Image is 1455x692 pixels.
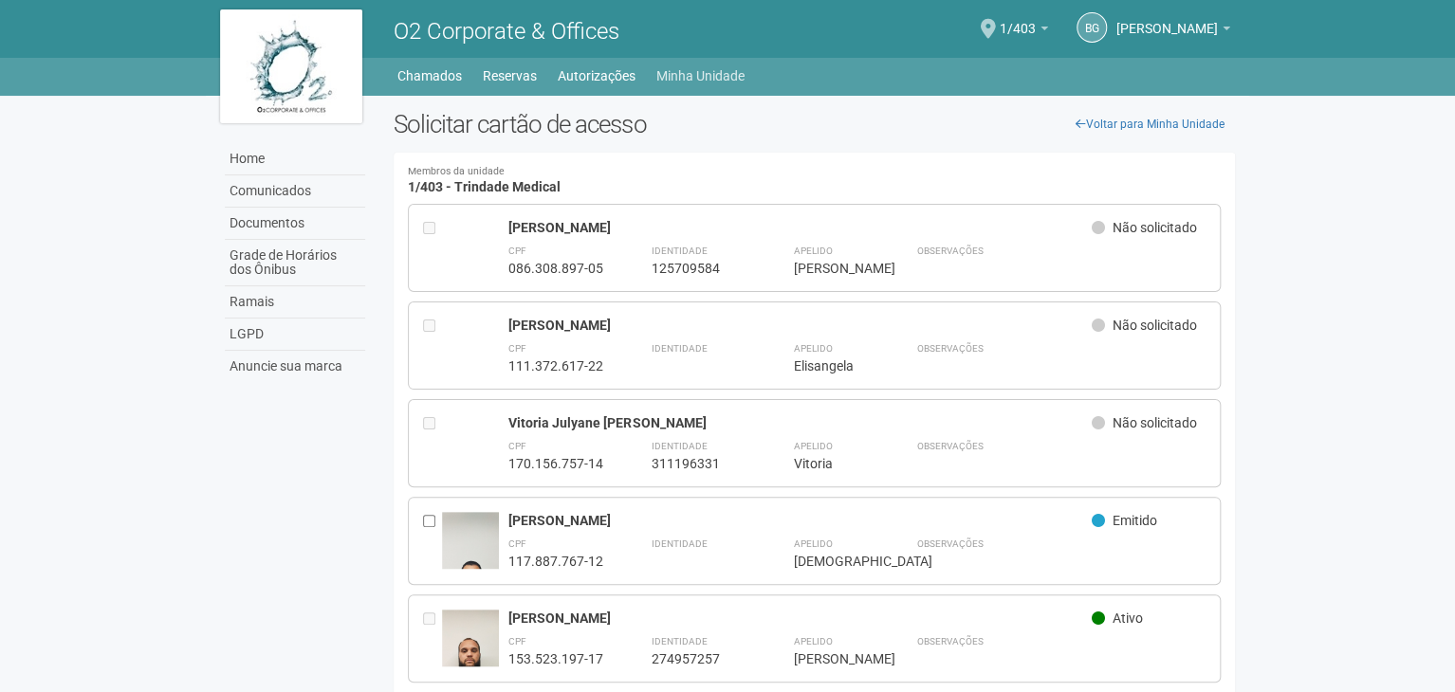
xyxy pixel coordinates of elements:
a: 1/403 [1000,24,1048,39]
div: Elisangela [793,357,869,374]
strong: Apelido [793,246,832,256]
a: Minha Unidade [656,63,745,89]
strong: Identidade [651,636,707,646]
div: 311196331 [651,455,746,472]
div: [PERSON_NAME] [508,317,1092,334]
strong: Identidade [651,246,707,256]
div: 117.887.767-12 [508,553,603,570]
strong: Identidade [651,343,707,354]
strong: Observações [916,343,983,354]
strong: Observações [916,246,983,256]
a: Grade de Horários dos Ônibus [225,240,365,286]
span: Emitido [1113,513,1157,528]
a: Ramais [225,286,365,319]
div: [PERSON_NAME] [508,219,1092,236]
a: BG [1077,12,1107,43]
a: LGPD [225,319,365,351]
a: Anuncie sua marca [225,351,365,382]
div: [PERSON_NAME] [508,610,1092,627]
h2: Solicitar cartão de acesso [394,110,1235,138]
strong: Observações [916,538,983,549]
div: [PERSON_NAME] [793,650,869,667]
a: Documentos [225,208,365,240]
div: Entre em contato com a Aministração para solicitar o cancelamento ou 2a via [423,610,442,667]
div: 086.308.897-05 [508,260,603,277]
h4: 1/403 - Trindade Medical [408,167,1221,194]
strong: Identidade [651,538,707,549]
span: O2 Corporate & Offices [394,18,619,45]
div: 170.156.757-14 [508,455,603,472]
span: Bruna Garrido [1116,3,1218,36]
img: logo.jpg [220,9,362,123]
strong: Apelido [793,538,832,549]
strong: CPF [508,538,526,549]
a: Comunicados [225,175,365,208]
div: Vitoria [793,455,869,472]
span: Não solicitado [1113,415,1197,430]
strong: CPF [508,343,526,354]
span: Não solicitado [1113,220,1197,235]
small: Membros da unidade [408,167,1221,177]
strong: Apelido [793,636,832,646]
div: [PERSON_NAME] [508,512,1092,529]
div: 125709584 [651,260,746,277]
strong: Observações [916,636,983,646]
strong: Identidade [651,441,707,451]
span: Ativo [1113,610,1143,626]
a: Reservas [483,63,537,89]
strong: CPF [508,246,526,256]
a: Chamados [397,63,462,89]
strong: Apelido [793,343,832,354]
div: 111.372.617-22 [508,357,603,374]
div: 274957257 [651,650,746,667]
strong: Observações [916,441,983,451]
a: [PERSON_NAME] [1116,24,1230,39]
img: user.jpg [442,512,499,613]
a: Autorizações [558,63,635,89]
div: [PERSON_NAME] [793,260,869,277]
div: 153.523.197-17 [508,650,603,667]
strong: Apelido [793,441,832,451]
a: Home [225,143,365,175]
a: Voltar para Minha Unidade [1065,110,1235,138]
strong: CPF [508,441,526,451]
span: Não solicitado [1113,318,1197,333]
strong: CPF [508,636,526,646]
div: [DEMOGRAPHIC_DATA] [793,553,869,570]
span: 1/403 [1000,3,1036,36]
div: Vitoria Julyane [PERSON_NAME] [508,414,1092,431]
